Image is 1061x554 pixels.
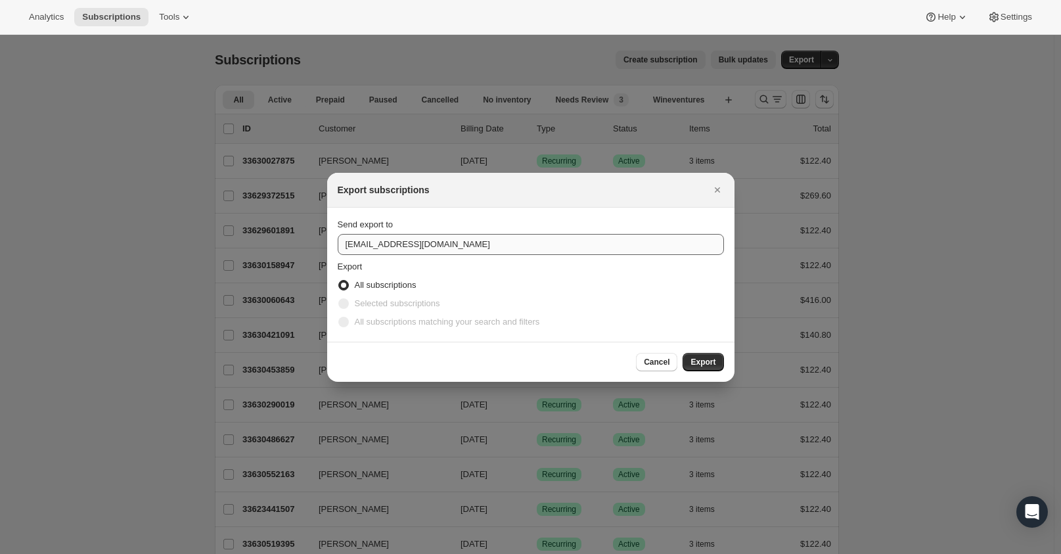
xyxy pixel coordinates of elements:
[338,219,394,229] span: Send export to
[644,357,669,367] span: Cancel
[338,262,363,271] span: Export
[1016,496,1048,528] div: Open Intercom Messenger
[690,357,715,367] span: Export
[636,353,677,371] button: Cancel
[708,181,727,199] button: Close
[355,298,440,308] span: Selected subscriptions
[916,8,976,26] button: Help
[74,8,148,26] button: Subscriptions
[82,12,141,22] span: Subscriptions
[355,280,417,290] span: All subscriptions
[937,12,955,22] span: Help
[151,8,200,26] button: Tools
[683,353,723,371] button: Export
[29,12,64,22] span: Analytics
[338,183,430,196] h2: Export subscriptions
[355,317,540,327] span: All subscriptions matching your search and filters
[1001,12,1032,22] span: Settings
[21,8,72,26] button: Analytics
[159,12,179,22] span: Tools
[980,8,1040,26] button: Settings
